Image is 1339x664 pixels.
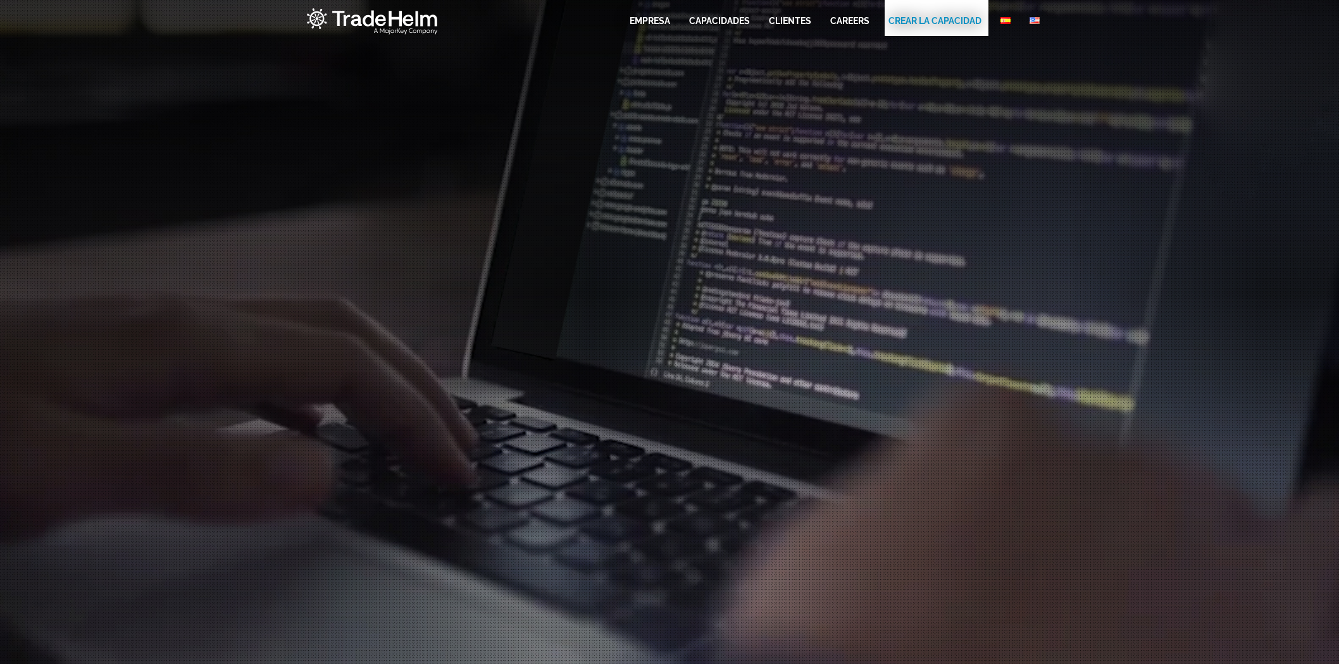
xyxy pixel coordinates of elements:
img: Español [1000,17,1011,24]
a: Crear La Capacidad [888,15,981,27]
a: Capacidades [689,15,750,27]
a: Clientes [769,15,811,27]
img: English [1030,17,1040,24]
a: EMPRESA [630,15,670,27]
a: CAREERS [830,15,869,27]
